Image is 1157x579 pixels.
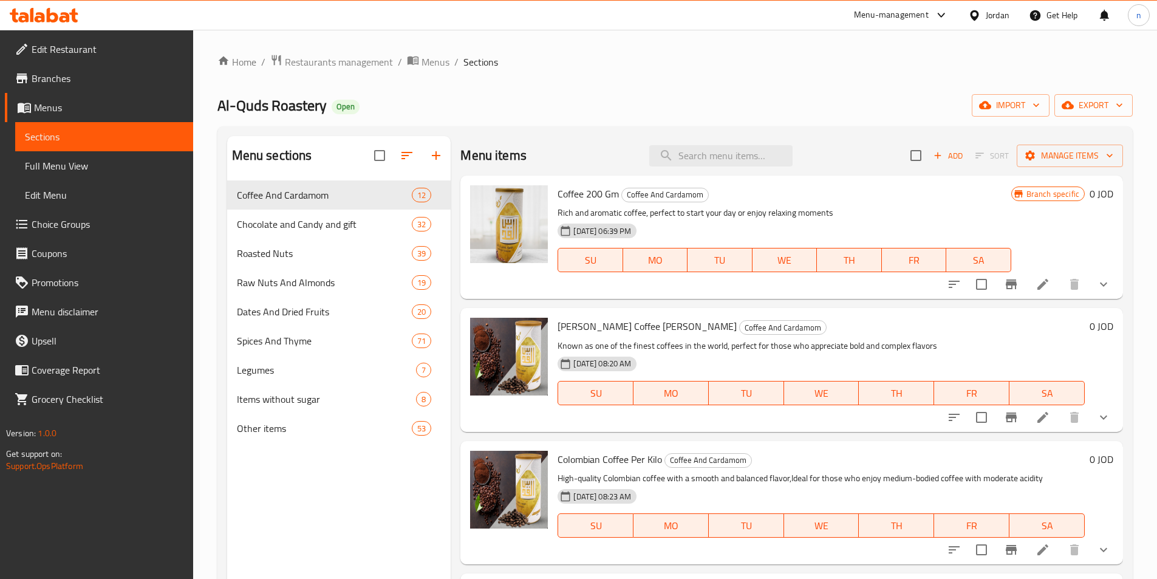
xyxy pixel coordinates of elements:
[1054,94,1133,117] button: export
[32,246,183,261] span: Coupons
[558,471,1085,486] p: High-quality Colombian coffee with a smooth and balanced flavor,Ideal for those who enjoy medium-...
[25,188,183,202] span: Edit Menu
[1096,410,1111,425] svg: Show Choices
[227,180,451,210] div: Coffee And Cardamom12
[969,537,994,563] span: Select to update
[997,270,1026,299] button: Branch-specific-item
[568,491,636,502] span: [DATE] 08:23 AM
[986,9,1009,22] div: Jordan
[563,385,629,402] span: SU
[412,188,431,202] div: items
[968,146,1017,165] span: Select section first
[1060,403,1089,432] button: delete
[1089,403,1118,432] button: show more
[822,252,877,269] span: TH
[227,297,451,326] div: Dates And Dried Fruits20
[470,318,548,396] img: Kenny Coffee Per Kilo
[217,54,1133,70] nav: breadcrumb
[412,217,431,231] div: items
[227,355,451,385] div: Legumes7
[15,180,193,210] a: Edit Menu
[972,94,1049,117] button: import
[623,248,688,272] button: MO
[864,517,929,535] span: TH
[412,334,431,348] div: items
[929,146,968,165] button: Add
[739,320,827,335] div: Coffee And Cardamom
[38,425,56,441] span: 1.0.0
[32,275,183,290] span: Promotions
[1036,277,1050,292] a: Edit menu item
[6,458,83,474] a: Support.OpsPlatform
[6,446,62,462] span: Get support on:
[232,146,312,165] h2: Menu sections
[969,272,994,297] span: Select to update
[939,385,1005,402] span: FR
[568,358,636,369] span: [DATE] 08:20 AM
[1036,410,1050,425] a: Edit menu item
[1060,535,1089,564] button: delete
[237,246,412,261] div: Roasted Nuts
[1014,385,1080,402] span: SA
[1022,188,1084,200] span: Branch specific
[470,185,548,263] img: Coffee 200 Gm
[558,381,633,405] button: SU
[5,268,193,297] a: Promotions
[237,188,412,202] span: Coffee And Cardamom
[32,392,183,406] span: Grocery Checklist
[665,453,751,467] span: Coffee And Cardamom
[934,513,1009,538] button: FR
[463,55,498,69] span: Sections
[412,190,431,201] span: 12
[709,513,784,538] button: TU
[638,385,704,402] span: MO
[1136,9,1141,22] span: n
[412,248,431,259] span: 39
[563,517,629,535] span: SU
[237,334,412,348] div: Spices And Thyme
[859,513,934,538] button: TH
[951,252,1006,269] span: SA
[422,141,451,170] button: Add section
[32,304,183,319] span: Menu disclaimer
[709,381,784,405] button: TU
[997,403,1026,432] button: Branch-specific-item
[422,55,449,69] span: Menus
[227,326,451,355] div: Spices And Thyme71
[638,517,704,535] span: MO
[789,517,855,535] span: WE
[628,252,683,269] span: MO
[412,304,431,319] div: items
[237,363,417,377] span: Legumes
[261,55,265,69] li: /
[939,517,1005,535] span: FR
[784,513,859,538] button: WE
[237,421,412,436] span: Other items
[32,217,183,231] span: Choice Groups
[859,381,934,405] button: TH
[932,149,964,163] span: Add
[5,35,193,64] a: Edit Restaurant
[237,304,412,319] span: Dates And Dried Fruits
[34,100,183,115] span: Menus
[997,535,1026,564] button: Branch-specific-item
[558,338,1085,354] p: Known as one of the finest coffees in the world, perfect for those who appreciate bold and comple...
[558,513,633,538] button: SU
[1009,513,1085,538] button: SA
[5,385,193,414] a: Grocery Checklist
[1014,517,1080,535] span: SA
[1036,543,1050,557] a: Edit menu item
[412,246,431,261] div: items
[237,392,417,406] span: Items without sugar
[5,64,193,93] a: Branches
[398,55,402,69] li: /
[25,159,183,173] span: Full Menu View
[753,248,817,272] button: WE
[332,101,360,112] span: Open
[5,326,193,355] a: Upsell
[5,297,193,326] a: Menu disclaimer
[15,122,193,151] a: Sections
